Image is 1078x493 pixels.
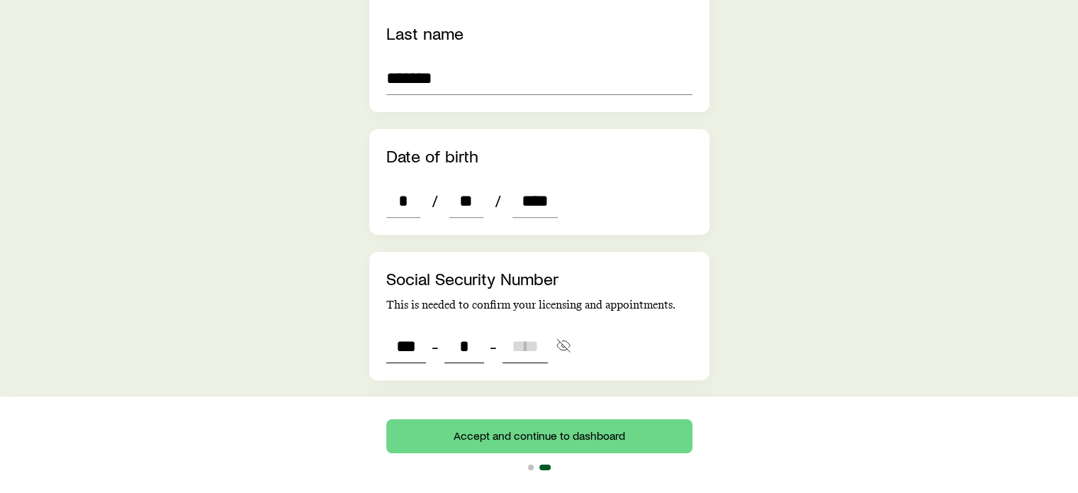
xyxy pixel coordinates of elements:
[386,298,692,312] p: This is needed to confirm your licensing and appointments.
[386,145,478,166] label: Date of birth
[386,184,558,218] div: dateOfBirth
[386,419,692,453] button: Accept and continue to dashboard
[386,23,464,43] label: Last name
[426,191,444,211] span: /
[490,336,497,356] span: -
[432,336,439,356] span: -
[489,191,507,211] span: /
[386,268,558,289] label: Social Security Number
